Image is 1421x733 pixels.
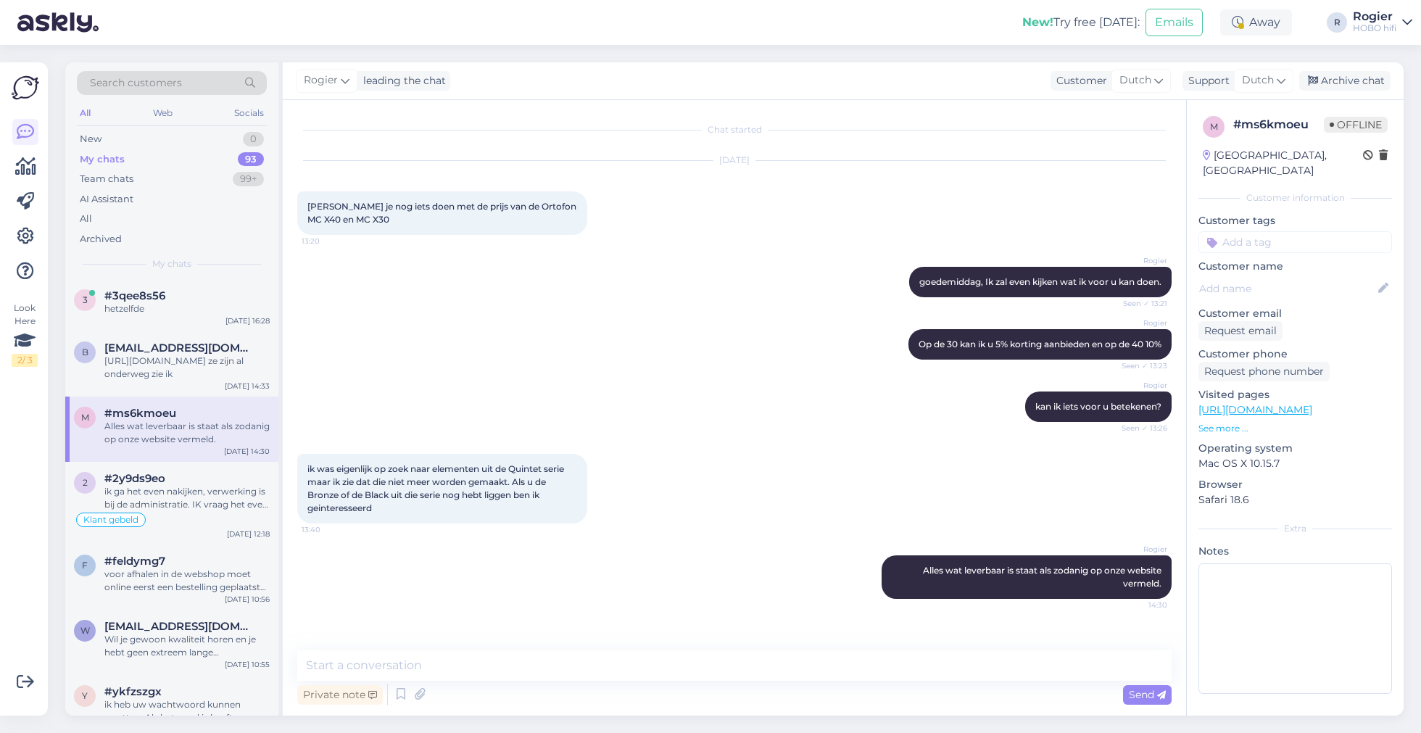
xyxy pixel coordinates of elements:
span: Send [1129,688,1166,701]
div: Wil je gewoon kwaliteit horen en je hebt geen extreem lange kabeltrajecten? Dan is de AudioQuest ... [104,633,270,659]
p: Visited pages [1198,387,1392,402]
span: #2y9ds9eo [104,472,165,485]
span: boris9@me.com [104,341,255,355]
div: Extra [1198,522,1392,535]
div: Customer [1051,73,1107,88]
div: # ms6kmoeu [1233,116,1324,133]
div: [URL][DOMAIN_NAME] ze zijn al onderweg zie ik [104,355,270,381]
div: 99+ [233,172,264,186]
div: Try free [DATE]: [1022,14,1140,31]
span: Search customers [90,75,182,91]
div: 0 [243,132,264,146]
div: leading the chat [357,73,446,88]
div: [DATE] 16:28 [225,315,270,326]
span: Rogier [304,73,338,88]
p: Customer phone [1198,347,1392,362]
span: #3qee8s56 [104,289,165,302]
div: Look Here [12,302,38,367]
b: New! [1022,15,1053,29]
span: 2 [83,477,88,488]
span: 14:30 [1113,600,1167,610]
div: Archive chat [1299,71,1391,91]
span: Op de 30 kan ik u 5% korting aanbieden en op de 40 10% [919,339,1161,349]
input: Add a tag [1198,231,1392,253]
div: All [80,212,92,226]
div: AI Assistant [80,192,133,207]
div: New [80,132,101,146]
div: Support [1182,73,1230,88]
span: 13:20 [302,236,356,247]
div: Team chats [80,172,133,186]
div: Request phone number [1198,362,1330,381]
p: Customer name [1198,259,1392,274]
div: [DATE] 14:33 [225,381,270,392]
span: wlaadwishaupt@hotmail.com [104,620,255,633]
span: y [82,690,88,701]
div: [DATE] 10:56 [225,594,270,605]
div: 2 / 3 [12,354,38,367]
span: Dutch [1242,73,1274,88]
div: voor afhalen in de webshop moet online eerst een bestelling geplaatst worden ;-) [104,568,270,594]
span: Seen ✓ 13:26 [1113,423,1167,434]
a: RogierHOBO hifi [1353,11,1412,34]
span: 13:40 [302,524,356,535]
div: Web [150,104,175,123]
div: Away [1220,9,1292,36]
span: kan ik iets voor u betekenen? [1035,401,1161,412]
span: Rogier [1113,318,1167,328]
p: Operating system [1198,441,1392,456]
span: ik was eigenlijk op zoek naar elementen uit de Quintet serie maar ik zie dat die niet meer worden... [307,463,566,513]
span: w [80,625,90,636]
span: [PERSON_NAME] je nog iets doen met de prijs van de Ortofon MC X40 en MC X30 [307,201,579,225]
div: HOBO hifi [1353,22,1396,34]
button: Emails [1145,9,1203,36]
span: Rogier [1113,255,1167,266]
div: Chat started [297,123,1172,136]
div: My chats [80,152,125,167]
div: Archived [80,232,122,247]
div: Alles wat leverbaar is staat als zodanig op onze website vermeld. [104,420,270,446]
span: b [82,347,88,357]
span: #ms6kmoeu [104,407,176,420]
div: Rogier [1353,11,1396,22]
div: R [1327,12,1347,33]
div: Private note [297,685,383,705]
span: f [82,560,88,571]
span: Rogier [1113,544,1167,555]
div: Customer information [1198,191,1392,204]
p: Notes [1198,544,1392,559]
span: goedemiddag, Ik zal even kijken wat ik voor u kan doen. [919,276,1161,287]
span: Rogier [1113,380,1167,391]
span: Klant gebeld [83,515,138,524]
p: Safari 18.6 [1198,492,1392,508]
p: Customer email [1198,306,1392,321]
div: [DATE] 10:55 [225,659,270,670]
div: ik ga het even nakijken, verwerking is bij de administratie. IK vraag het even na. [104,485,270,511]
span: Dutch [1119,73,1151,88]
p: Browser [1198,477,1392,492]
div: [GEOGRAPHIC_DATA], [GEOGRAPHIC_DATA] [1203,148,1363,178]
div: ik heb uw wachtwoord kunnen resetten. Als het goed is heeft u een mail ontvangen op: [EMAIL_ADDRE... [104,698,270,724]
span: Offline [1324,117,1388,133]
img: Askly Logo [12,74,39,102]
div: [DATE] [297,154,1172,167]
span: m [1210,121,1218,132]
div: All [77,104,94,123]
div: [DATE] 12:18 [227,529,270,539]
span: Alles wat leverbaar is staat als zodanig op onze website vermeld. [923,565,1164,589]
p: See more ... [1198,422,1392,435]
span: My chats [152,257,191,270]
div: hetzelfde [104,302,270,315]
span: 3 [83,294,88,305]
div: Request email [1198,321,1283,341]
span: m [81,412,89,423]
div: 93 [238,152,264,167]
a: [URL][DOMAIN_NAME] [1198,403,1312,416]
p: Mac OS X 10.15.7 [1198,456,1392,471]
span: #ykfzszgx [104,685,162,698]
div: Socials [231,104,267,123]
span: Seen ✓ 13:23 [1113,360,1167,371]
span: Seen ✓ 13:21 [1113,298,1167,309]
span: #feldymg7 [104,555,165,568]
p: Customer tags [1198,213,1392,228]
